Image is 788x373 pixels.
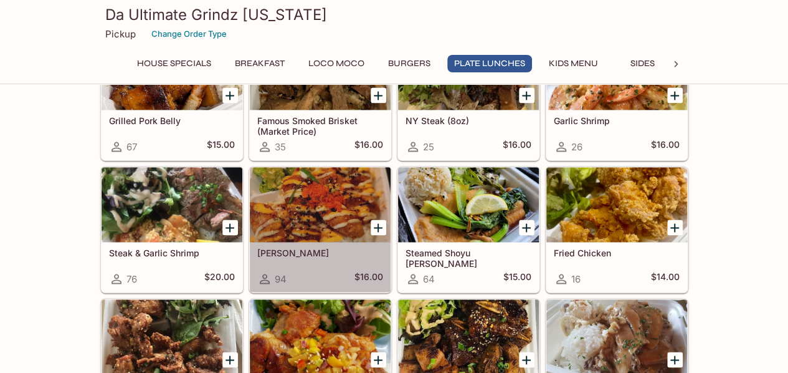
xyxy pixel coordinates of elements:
[398,167,539,242] div: Steamed Shoyu Ginger Fish
[406,248,531,268] h5: Steamed Shoyu [PERSON_NAME]
[301,55,371,72] button: Loco Moco
[130,55,218,72] button: House Specials
[126,273,137,285] span: 76
[354,139,383,154] h5: $16.00
[250,35,391,110] div: Famous Smoked Brisket (Market Price)
[146,24,232,44] button: Change Order Type
[546,35,687,110] div: Garlic Shrimp
[397,34,539,160] a: NY Steak (8oz)25$16.00
[109,248,235,258] h5: Steak & Garlic Shrimp
[249,34,391,160] a: Famous Smoked Brisket (Market Price)35$16.00
[423,273,435,285] span: 64
[651,139,680,154] h5: $16.00
[406,115,531,126] h5: NY Steak (8oz)
[257,248,383,258] h5: [PERSON_NAME]
[354,271,383,286] h5: $16.00
[371,220,386,235] button: Add Ahi Katsu
[222,87,238,103] button: Add Grilled Pork Belly
[204,271,235,286] h5: $20.00
[546,34,688,160] a: Garlic Shrimp26$16.00
[571,273,581,285] span: 16
[207,139,235,154] h5: $15.00
[398,35,539,110] div: NY Steak (8oz)
[228,55,292,72] button: Breakfast
[257,115,383,136] h5: Famous Smoked Brisket (Market Price)
[249,167,391,293] a: [PERSON_NAME]94$16.00
[542,55,605,72] button: Kids Menu
[275,141,286,153] span: 35
[571,141,582,153] span: 26
[503,271,531,286] h5: $15.00
[503,139,531,154] h5: $16.00
[667,87,683,103] button: Add Garlic Shrimp
[423,141,434,153] span: 25
[397,167,539,293] a: Steamed Shoyu [PERSON_NAME]64$15.00
[667,220,683,235] button: Add Fried Chicken
[102,167,242,242] div: Steak & Garlic Shrimp
[222,352,238,367] button: Add Garlic or Korean Chicken
[102,35,242,110] div: Grilled Pork Belly
[546,167,687,242] div: Fried Chicken
[105,28,136,40] p: Pickup
[667,352,683,367] button: Add Roast Pork
[519,352,534,367] button: Add Kanak Attack (brisket, pork belly, kalbi)
[126,141,137,153] span: 67
[105,5,683,24] h3: Da Ultimate Grindz [US_STATE]
[519,87,534,103] button: Add NY Steak (8oz)
[222,220,238,235] button: Add Steak & Garlic Shrimp
[275,273,287,285] span: 94
[381,55,437,72] button: Burgers
[101,34,243,160] a: Grilled Pork Belly67$15.00
[250,167,391,242] div: Ahi Katsu
[371,87,386,103] button: Add Famous Smoked Brisket (Market Price)
[546,167,688,293] a: Fried Chicken16$14.00
[554,115,680,126] h5: Garlic Shrimp
[109,115,235,126] h5: Grilled Pork Belly
[447,55,532,72] button: Plate Lunches
[554,248,680,258] h5: Fried Chicken
[371,352,386,367] button: Add BBQ Chicken
[651,271,680,286] h5: $14.00
[615,55,671,72] button: Sides
[101,167,243,293] a: Steak & Garlic Shrimp76$20.00
[519,220,534,235] button: Add Steamed Shoyu Ginger Fish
